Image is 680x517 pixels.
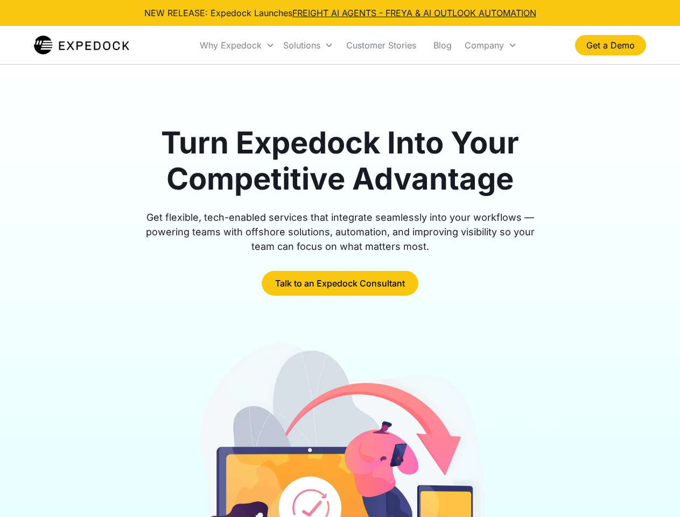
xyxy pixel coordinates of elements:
[575,35,646,55] a: Get a Demo
[34,34,129,56] a: home
[626,465,680,517] iframe: Chat Widget
[425,27,460,64] a: Blog
[465,40,504,51] div: Company
[292,8,536,18] a: FREIGHT AI AGENTS - FREYA & AI OUTLOOK AUTOMATION
[279,27,338,64] div: Solutions
[262,271,418,296] a: Talk to an Expedock Consultant
[195,27,279,64] div: Why Expedock
[200,40,262,51] div: Why Expedock
[34,34,129,56] img: Expedock Logo
[460,27,521,64] div: Company
[338,27,425,64] a: Customer Stories
[283,40,320,51] div: Solutions
[134,125,547,197] h1: Turn Expedock Into Your Competitive Advantage
[134,210,547,254] div: Get flexible, tech-enabled services that integrate seamlessly into your workflows — powering team...
[144,6,536,19] div: NEW RELEASE: Expedock Launches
